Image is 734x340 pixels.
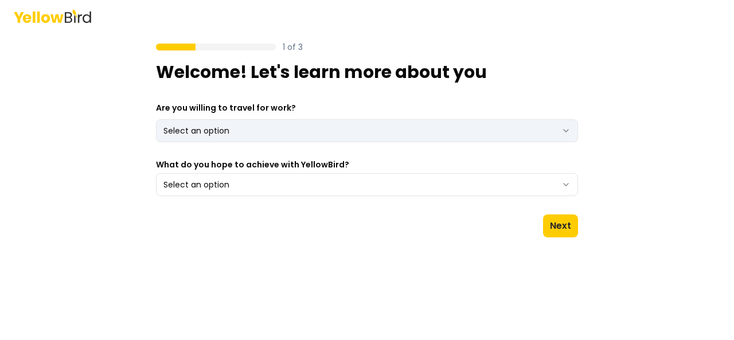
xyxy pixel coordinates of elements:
h1: Welcome! Let's learn more about you [156,62,578,83]
button: Select an option [156,173,578,196]
p: 1 of 3 [283,41,303,53]
label: Are you willing to travel for work? [156,102,296,114]
button: Next [543,214,578,237]
label: What do you hope to achieve with YellowBird? [156,161,578,169]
